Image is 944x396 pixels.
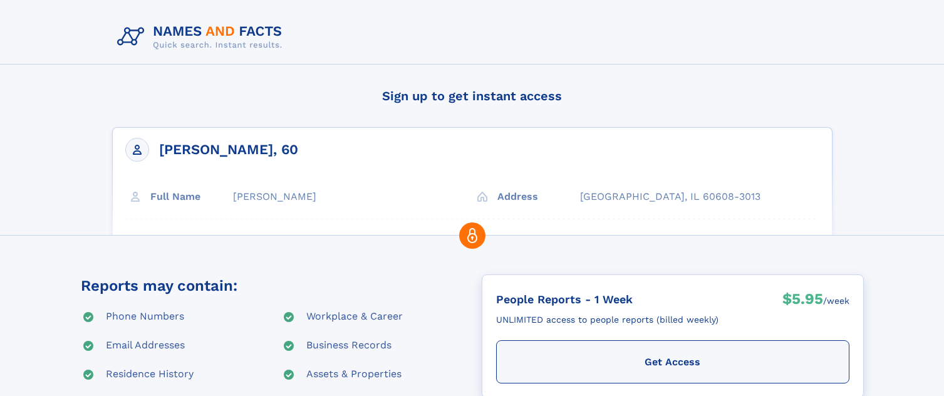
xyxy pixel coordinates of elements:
div: Workplace & Career [306,310,403,325]
div: Reports may contain: [81,274,237,297]
img: Logo Names and Facts [112,20,293,54]
h4: Sign up to get instant access [112,77,832,115]
div: $5.95 [782,289,823,313]
div: Get Access [496,340,849,383]
div: Email Addresses [106,338,185,353]
div: Business Records [306,338,392,353]
div: Assets & Properties [306,367,402,382]
div: People Reports - 1 Week [496,289,718,310]
div: UNLIMITED access to people reports (billed weekly) [496,310,718,330]
div: Residence History [106,367,194,382]
div: /week [823,289,849,313]
div: Phone Numbers [106,310,184,325]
